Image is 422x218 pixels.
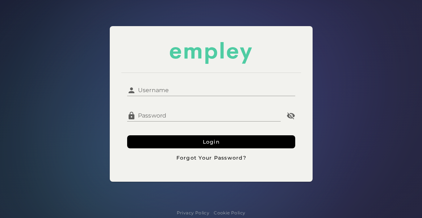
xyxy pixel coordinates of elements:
a: Cookie Policy [214,209,245,217]
a: Privacy Policy [177,209,210,217]
i: Password appended action [287,111,295,120]
button: Forgot Your Password? [127,151,295,164]
span: Login [202,139,220,145]
button: Login [127,135,295,148]
span: Forgot Your Password? [176,155,246,161]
